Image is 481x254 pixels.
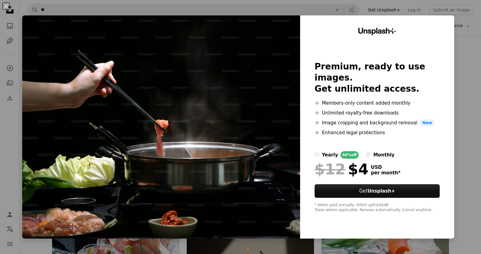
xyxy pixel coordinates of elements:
strong: Unsplash+ [367,188,395,194]
span: USD [371,164,401,170]
div: monthly [373,151,395,159]
div: $4 [315,161,369,177]
span: New [420,119,434,127]
input: monthly [366,152,371,157]
button: GetUnsplash+ [315,184,440,198]
li: Enhanced legal protections [315,129,440,136]
li: Image cropping and background removal [315,119,440,127]
div: 66% off [340,151,359,159]
span: $12 [315,161,345,177]
h2: Premium, ready to use images. Get unlimited access. [315,61,440,94]
li: Unlimited royalty-free downloads [315,109,440,117]
div: yearly [322,151,338,159]
input: yearly66%off [315,152,320,157]
span: per month * [371,170,401,176]
div: * When paid annually, billed upfront $48 Taxes where applicable. Renews automatically. Cancel any... [315,203,440,213]
li: Members-only content added monthly [315,99,440,107]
